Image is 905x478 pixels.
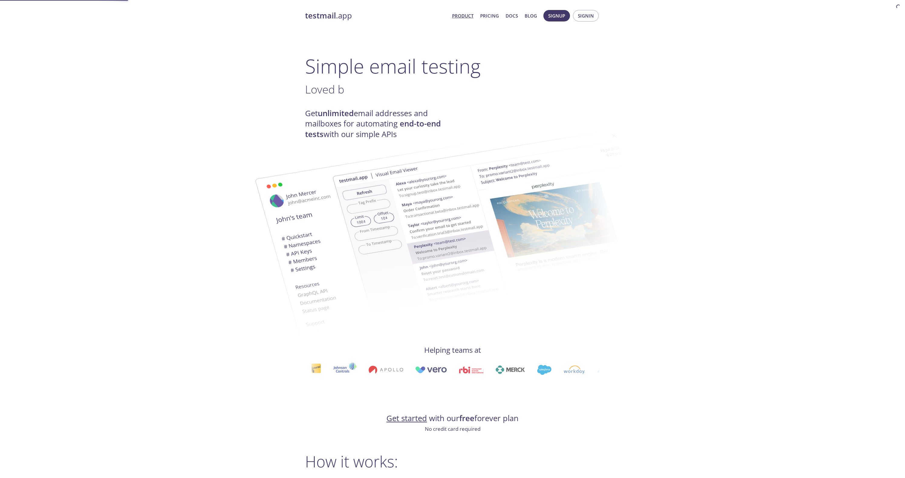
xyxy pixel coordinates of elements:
img: rbi [459,366,483,373]
strong: unlimited [318,108,354,119]
a: Get started [386,413,427,424]
p: No credit card required [305,425,600,433]
img: testmail-email-viewer [332,120,659,325]
h4: Get email addresses and mailboxes for automating with our simple APIs [305,108,453,139]
strong: free [459,413,474,424]
a: Blog [525,12,537,20]
a: Product [452,12,474,20]
strong: testmail [305,10,336,21]
img: workday [564,365,585,374]
strong: end-to-end tests [305,118,441,139]
img: testmail-email-viewer [233,140,559,345]
h1: Simple email testing [305,54,600,78]
span: Signup [548,12,565,20]
button: Signup [543,10,570,21]
img: merck [496,365,525,374]
button: Signin [573,10,599,21]
img: vero [415,366,447,373]
span: Signin [578,12,594,20]
img: apollo [369,365,403,374]
h4: Helping teams at [305,345,600,355]
a: Docs [506,12,518,20]
h2: How it works: [305,452,600,470]
img: johnsoncontrols [333,362,356,377]
span: Loved b [305,82,344,97]
a: Pricing [480,12,499,20]
a: testmail.app [305,11,447,21]
img: salesforce [537,365,552,375]
h4: with our forever plan [305,413,600,424]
